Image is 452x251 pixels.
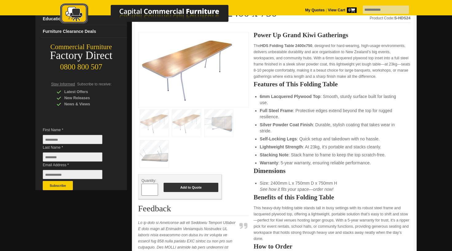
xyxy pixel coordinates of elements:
[394,16,410,20] strong: S-HDS24
[260,144,404,150] li: : At 23kg, it’s portable and stacks cleanly.
[370,15,410,21] div: Product Code:
[164,183,218,192] button: Add to Quote
[254,243,410,249] h2: How to Order
[57,95,115,101] div: New Releases
[327,8,357,12] a: View Cart0
[43,127,112,133] span: First Name *
[51,82,75,86] span: Stay Informed
[35,43,127,51] div: Commercial Furniture
[260,180,404,192] li: Size: 2400mm L x 750mm D x 750mm H
[260,136,297,141] strong: Self-Locking Legs
[43,3,258,27] a: Capital Commercial Furniture Logo
[260,108,404,120] li: : Protective edges extend beyond the top for rugged resilience.
[141,35,234,103] img: HDS Folding Table 2400 x 750
[260,160,278,165] strong: Warranty
[141,178,156,183] span: Quantity:
[43,162,112,168] span: Email Address *
[254,81,410,87] h2: Features of This Folding Table
[138,204,249,216] h2: Feedback
[260,122,404,134] li: : Durable, stylish coating that takes wear in stride.
[43,135,102,144] input: First Name *
[305,8,325,12] a: My Quotes
[40,25,127,38] a: Furniture Clearance Deals
[43,181,73,190] button: Subscribe
[347,7,357,13] span: 0
[260,44,312,48] strong: HDS Folding Table 2400x750
[260,94,320,99] strong: 6mm Lacquered Plywood Top
[254,43,410,80] p: The , designed for hard-wearing, high-usage environments, delivers unbeatable durability and ace ...
[260,152,404,158] li: : Stack frame to frame to keep the top scratch-free.
[57,101,115,107] div: News & Views
[260,108,293,113] strong: Full Steel Frame
[40,13,127,25] a: Education Furnituredropdown
[35,51,127,60] div: Factory Direct
[254,205,410,242] p: This heavy-duty folding table stands tall in busy settings with its robust steel frame and lacque...
[254,32,410,38] h2: Power Up Grand Kiwi Gatherings
[43,3,258,25] img: Capital Commercial Furniture Logo
[254,168,410,174] h2: Dimensions
[43,152,102,162] input: Last Name *
[260,93,404,106] li: : Smooth, sturdy surface built for lasting use.
[57,89,115,95] div: Latest Offers
[43,170,102,179] input: Email Address *
[328,8,357,12] strong: View Cart
[260,136,404,142] li: : Quick setup and takedown with no hassle.
[260,187,334,192] em: See how it fits your space—order now!
[35,60,127,71] div: 0800 800 507
[77,82,112,86] span: Subscribe to receive:
[260,160,404,166] li: : 5-year warranty, ensuring reliable performance.
[260,122,313,127] strong: Silver Powder Coat Finish
[43,144,112,151] span: Last Name *
[254,194,410,200] h2: Benefits of this Folding Table
[260,152,288,157] strong: Stacking Note
[260,144,303,149] strong: Lightweight Strength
